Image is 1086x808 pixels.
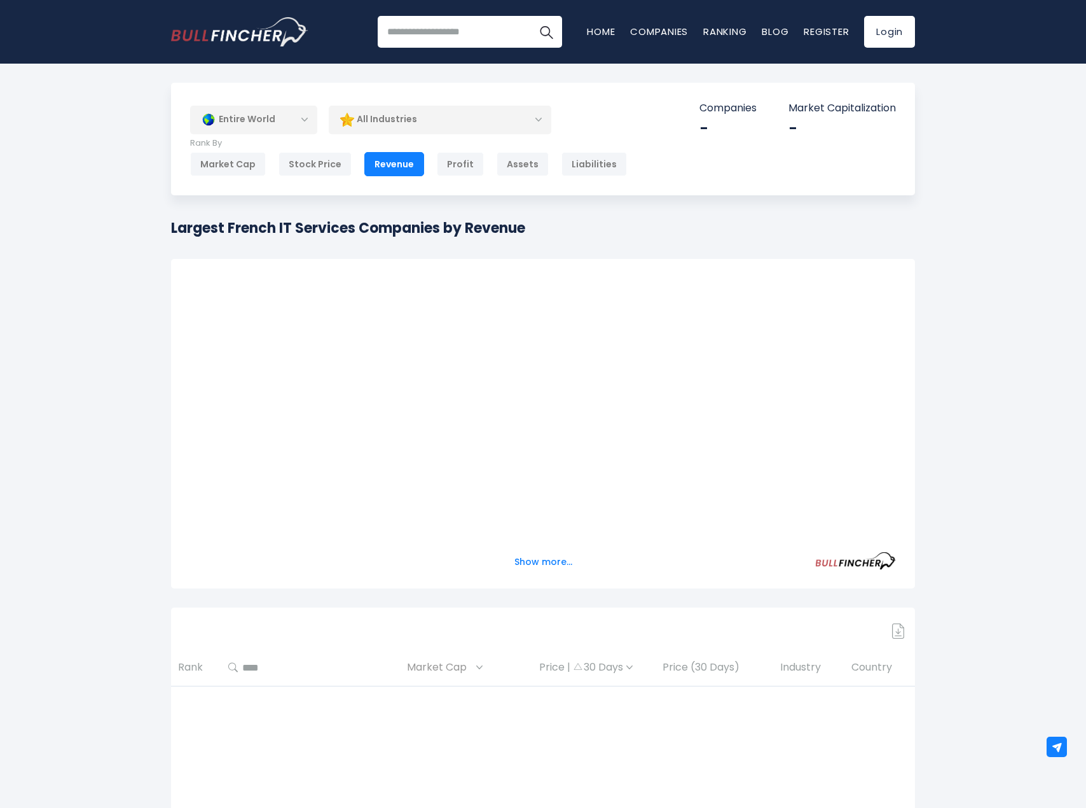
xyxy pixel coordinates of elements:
[699,102,757,115] p: Companies
[190,105,317,134] div: Entire World
[864,16,915,48] a: Login
[844,649,915,686] th: Country
[561,152,627,176] div: Liabilities
[171,649,221,686] th: Rank
[171,17,308,46] a: Go to homepage
[171,17,308,46] img: Bullfincher logo
[497,152,549,176] div: Assets
[437,152,484,176] div: Profit
[507,552,580,573] button: Show more...
[329,105,551,134] div: All Industries
[190,138,627,149] p: Rank By
[278,152,352,176] div: Stock Price
[804,25,849,38] a: Register
[364,152,424,176] div: Revenue
[773,649,844,686] th: Industry
[190,152,266,176] div: Market Cap
[788,102,896,115] p: Market Capitalization
[703,25,746,38] a: Ranking
[762,25,788,38] a: Blog
[587,25,615,38] a: Home
[530,16,562,48] button: Search
[523,661,649,674] div: Price | 30 Days
[699,118,757,138] div: -
[407,658,473,678] span: Market Cap
[630,25,688,38] a: Companies
[788,118,896,138] div: -
[656,649,773,686] th: Price (30 Days)
[171,218,525,239] h1: Largest French IT Services Companies by Revenue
